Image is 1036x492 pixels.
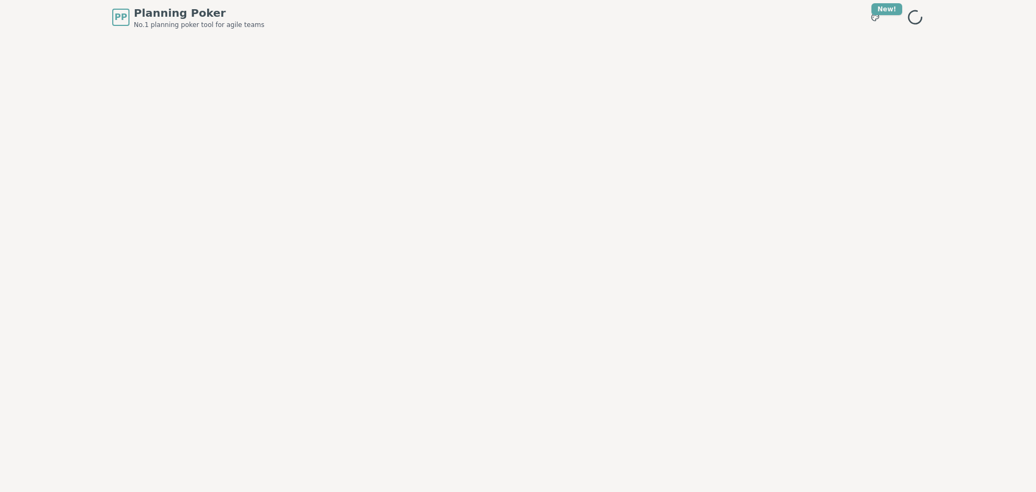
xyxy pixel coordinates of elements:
span: PP [114,11,127,24]
span: No.1 planning poker tool for agile teams [134,21,264,29]
div: New! [871,3,902,15]
button: New! [865,8,885,27]
a: PPPlanning PokerNo.1 planning poker tool for agile teams [112,5,264,29]
span: Planning Poker [134,5,264,21]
